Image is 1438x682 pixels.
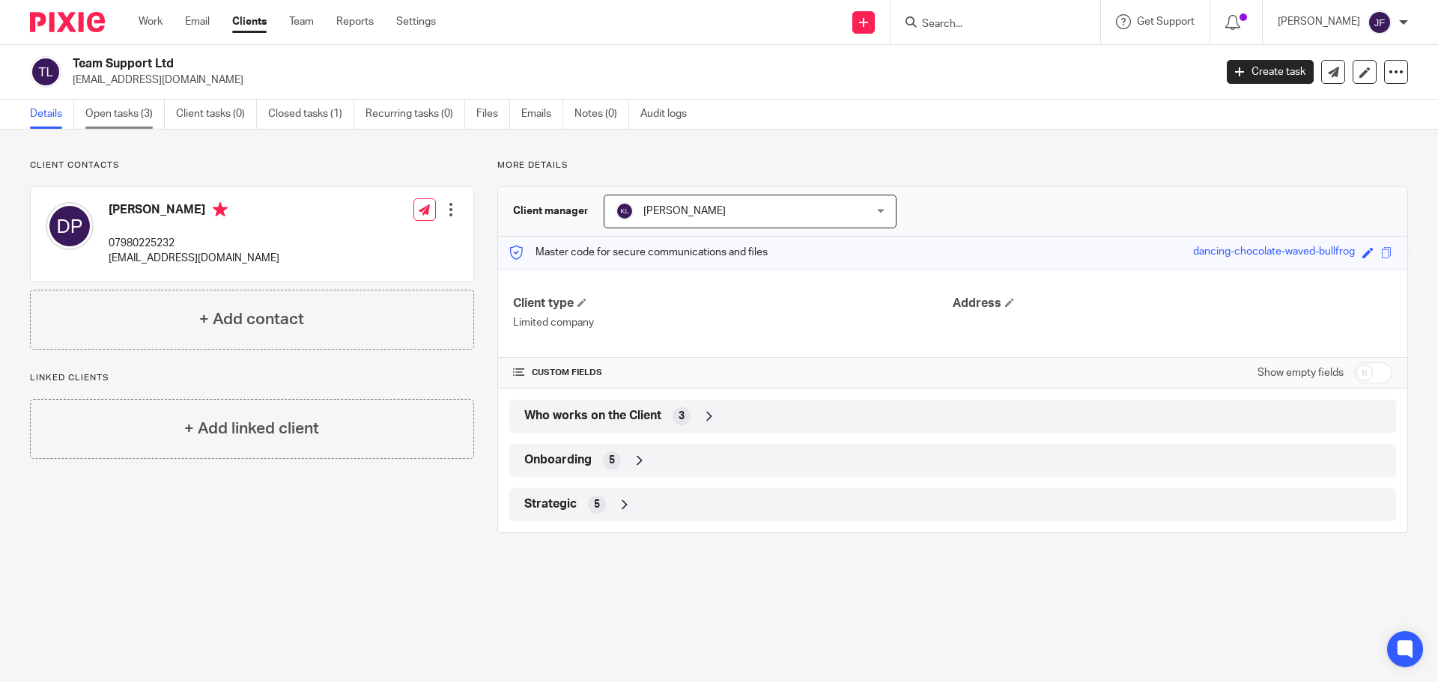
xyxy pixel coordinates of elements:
[30,12,105,32] img: Pixie
[521,100,563,129] a: Emails
[920,18,1055,31] input: Search
[643,206,726,216] span: [PERSON_NAME]
[1258,365,1344,380] label: Show empty fields
[513,315,953,330] p: Limited company
[185,14,210,29] a: Email
[640,100,698,129] a: Audit logs
[30,372,474,384] p: Linked clients
[497,159,1408,171] p: More details
[509,245,768,260] p: Master code for secure communications and files
[73,73,1204,88] p: [EMAIL_ADDRESS][DOMAIN_NAME]
[524,452,592,468] span: Onboarding
[365,100,465,129] a: Recurring tasks (0)
[109,202,279,221] h4: [PERSON_NAME]
[594,497,600,512] span: 5
[73,56,978,72] h2: Team Support Ltd
[616,202,634,220] img: svg%3E
[476,100,510,129] a: Files
[396,14,436,29] a: Settings
[574,100,629,129] a: Notes (0)
[513,367,953,379] h4: CUSTOM FIELDS
[109,236,279,251] p: 07980225232
[513,296,953,311] h4: Client type
[109,251,279,266] p: [EMAIL_ADDRESS][DOMAIN_NAME]
[268,100,354,129] a: Closed tasks (1)
[30,100,74,129] a: Details
[1368,10,1392,34] img: svg%3E
[232,14,267,29] a: Clients
[1278,14,1360,29] p: [PERSON_NAME]
[1137,16,1195,27] span: Get Support
[85,100,165,129] a: Open tasks (3)
[139,14,163,29] a: Work
[524,408,661,424] span: Who works on the Client
[1227,60,1314,84] a: Create task
[953,296,1392,311] h4: Address
[336,14,374,29] a: Reports
[30,159,474,171] p: Client contacts
[46,202,94,250] img: svg%3E
[609,453,615,468] span: 5
[679,409,685,424] span: 3
[199,308,304,331] h4: + Add contact
[289,14,314,29] a: Team
[176,100,257,129] a: Client tasks (0)
[30,56,61,88] img: svg%3E
[1193,244,1355,261] div: dancing-chocolate-waved-bullfrog
[513,204,589,219] h3: Client manager
[524,496,577,512] span: Strategic
[184,417,319,440] h4: + Add linked client
[213,202,228,217] i: Primary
